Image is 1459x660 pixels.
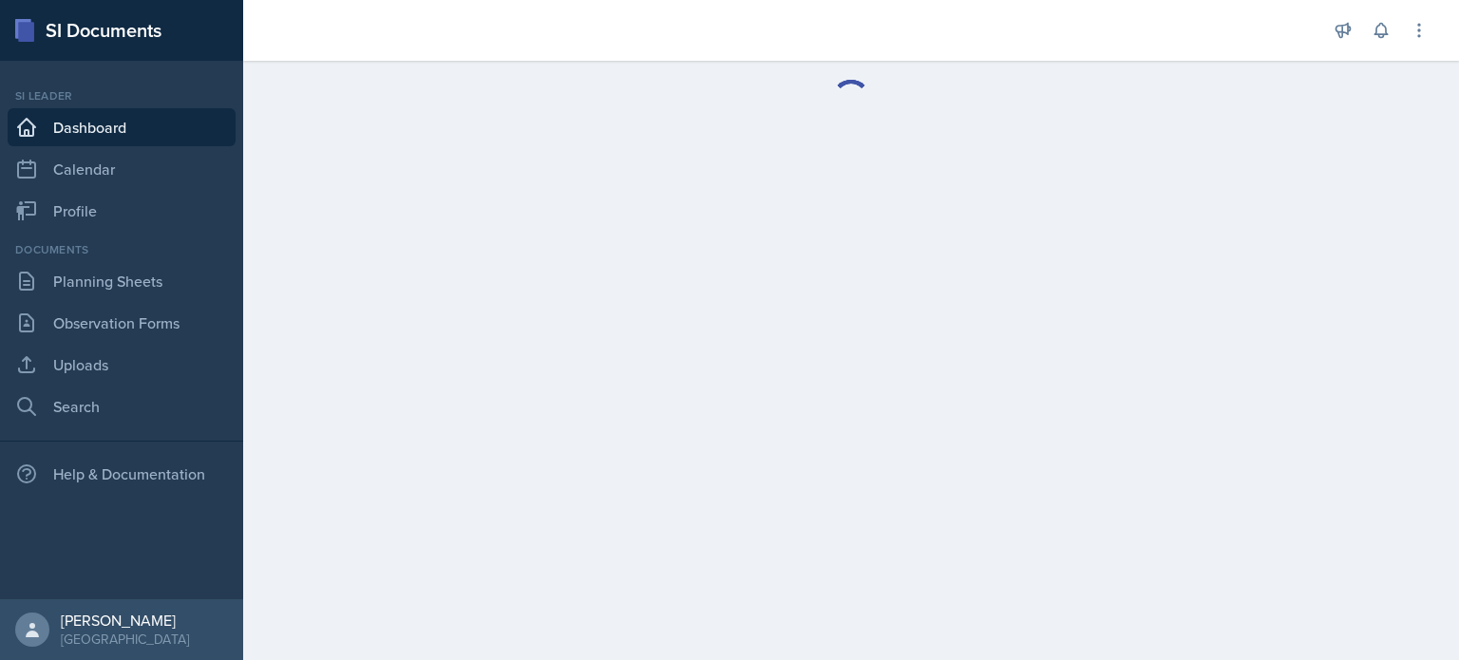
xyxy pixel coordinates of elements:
div: Si leader [8,87,236,104]
a: Search [8,387,236,425]
div: Help & Documentation [8,455,236,493]
a: Uploads [8,346,236,384]
div: Documents [8,241,236,258]
a: Observation Forms [8,304,236,342]
a: Calendar [8,150,236,188]
a: Profile [8,192,236,230]
a: Dashboard [8,108,236,146]
div: [GEOGRAPHIC_DATA] [61,630,189,649]
a: Planning Sheets [8,262,236,300]
div: [PERSON_NAME] [61,611,189,630]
